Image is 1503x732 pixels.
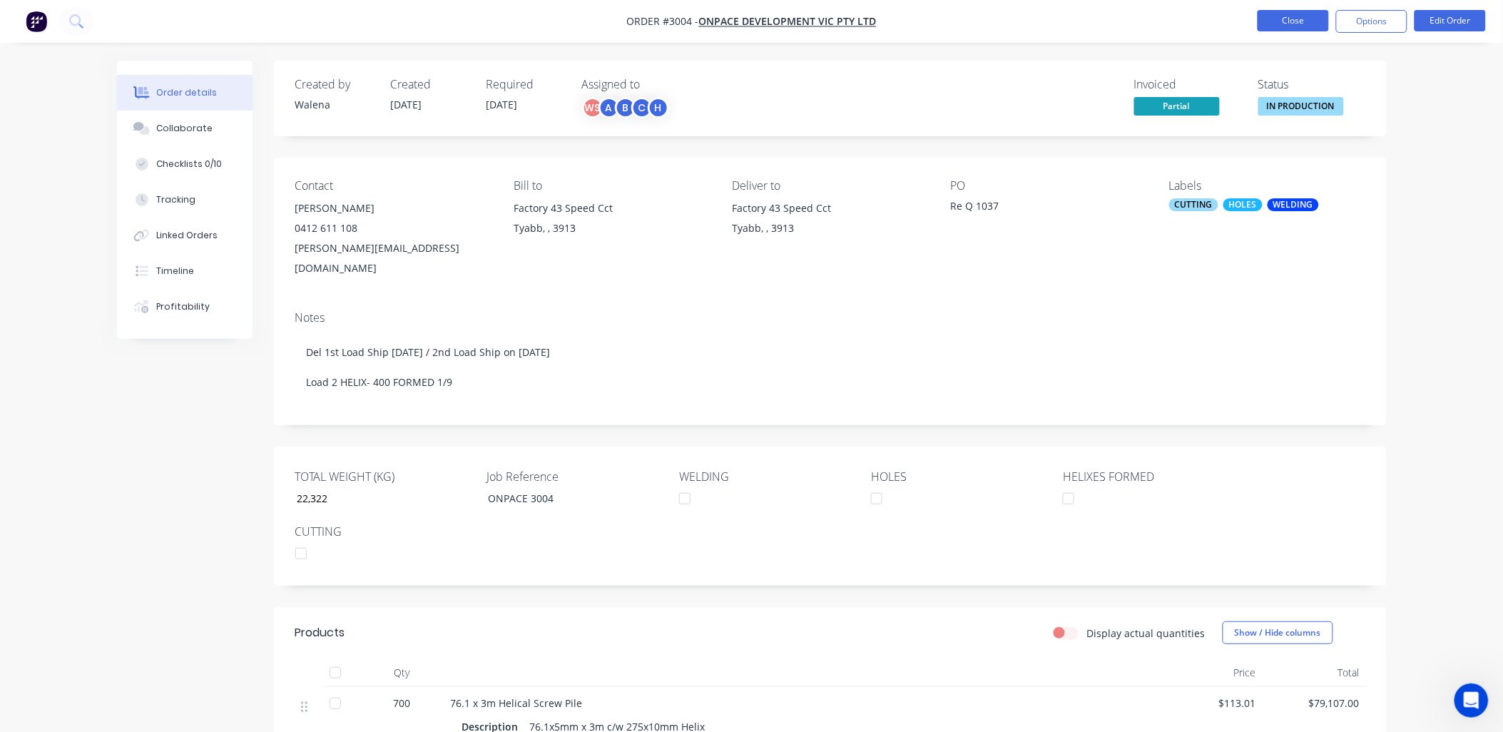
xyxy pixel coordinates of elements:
button: Options [1336,10,1407,33]
div: B [615,97,636,118]
div: Bill to [514,179,709,193]
div: Walena [295,97,374,112]
div: Linked Orders [156,229,218,242]
div: Timeline [156,265,194,278]
div: [PERSON_NAME]0412 611 108[PERSON_NAME][EMAIL_ADDRESS][DOMAIN_NAME] [295,198,491,278]
input: Enter number... [285,488,473,509]
button: Timeline [117,253,253,289]
label: HOLES [871,468,1049,485]
div: Collaborate [156,122,213,135]
div: C [631,97,653,118]
iframe: Intercom live chat [1454,683,1489,718]
label: TOTAL WEIGHT (KG) [295,468,474,485]
button: Collaborate [117,111,253,146]
div: Checklists 0/10 [156,158,222,171]
div: Qty [360,659,445,687]
div: Total [1262,659,1365,687]
span: Partial [1134,97,1220,115]
div: Price [1158,659,1262,687]
span: [DATE] [486,98,518,111]
div: HOLES [1223,198,1263,211]
div: Created [391,78,469,91]
div: CUTTING [1169,198,1218,211]
div: Labels [1169,179,1365,193]
span: Order #3004 - [627,15,699,29]
div: Created by [295,78,374,91]
div: Required [486,78,565,91]
div: A [598,97,620,118]
div: ONPACE 3004 [477,488,655,509]
div: Status [1258,78,1365,91]
img: Factory [26,11,47,32]
div: Assigned to [582,78,725,91]
span: $79,107.00 [1268,696,1360,711]
div: Re Q 1037 [951,198,1129,218]
span: 700 [394,696,411,711]
label: HELIXES FORMED [1063,468,1241,485]
div: Factory 43 Speed Cct [514,198,709,218]
div: H [648,97,669,118]
div: Notes [295,311,1365,325]
div: WS [582,97,603,118]
div: WELDING [1268,198,1319,211]
a: Onpace Development Vic Pty Ltd [699,15,877,29]
div: Factory 43 Speed CctTyabb, , 3913 [732,198,927,244]
label: Job Reference [487,468,666,485]
button: Close [1258,10,1329,31]
div: Order details [156,86,217,99]
div: [PERSON_NAME] [295,198,491,218]
button: Linked Orders [117,218,253,253]
button: Edit Order [1415,10,1486,31]
div: Factory 43 Speed Cct [732,198,927,218]
button: IN PRODUCTION [1258,97,1344,118]
button: Show / Hide columns [1223,621,1333,644]
div: Tyabb, , 3913 [514,218,709,238]
span: IN PRODUCTION [1258,97,1344,115]
div: Profitability [156,300,210,313]
span: [DATE] [391,98,422,111]
div: 0412 611 108 [295,218,491,238]
button: WSABCH [582,97,669,118]
button: Tracking [117,182,253,218]
span: 76.1 x 3m Helical Screw Pile [451,696,583,710]
label: WELDING [679,468,857,485]
div: Products [295,624,345,641]
div: Deliver to [732,179,927,193]
label: Display actual quantities [1087,626,1206,641]
div: Factory 43 Speed CctTyabb, , 3913 [514,198,709,244]
div: PO [951,179,1146,193]
div: [PERSON_NAME][EMAIL_ADDRESS][DOMAIN_NAME] [295,238,491,278]
label: CUTTING [295,523,474,540]
button: Order details [117,75,253,111]
div: Tyabb, , 3913 [732,218,927,238]
div: Tracking [156,193,195,206]
div: Del 1st Load Ship [DATE] / 2nd Load Ship on [DATE] Load 2 HELIX- 400 FORMED 1/9 [295,330,1365,404]
div: Invoiced [1134,78,1241,91]
span: $113.01 [1164,696,1256,711]
button: Checklists 0/10 [117,146,253,182]
button: Profitability [117,289,253,325]
div: Contact [295,179,491,193]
